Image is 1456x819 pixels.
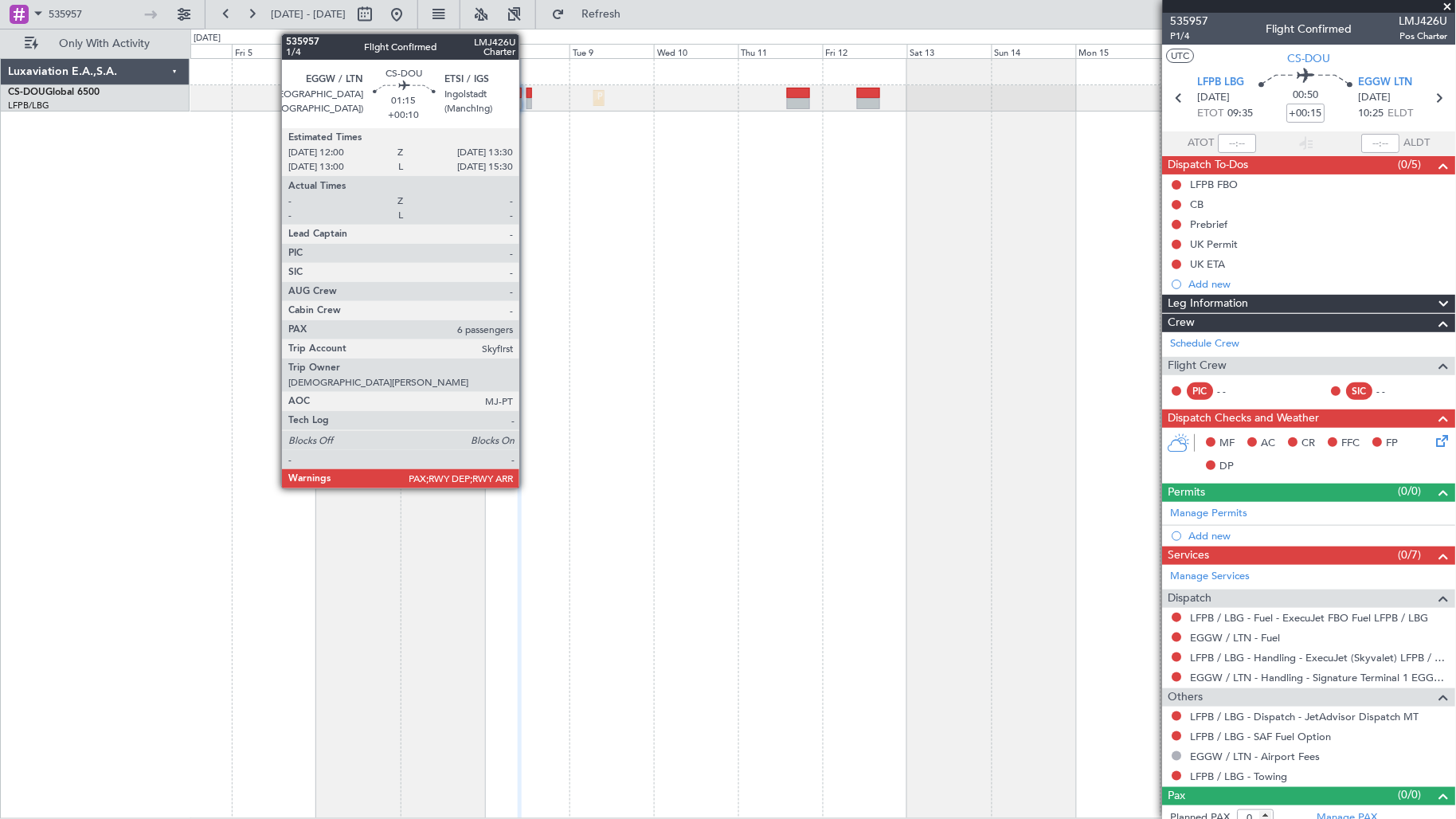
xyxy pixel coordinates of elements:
button: Only With Activity [18,31,173,57]
div: UK ETA [1191,257,1226,271]
span: FFC [1342,436,1360,452]
span: 00:50 [1294,88,1319,104]
span: CS-DOU [1288,50,1331,67]
span: ELDT [1388,106,1414,122]
a: Manage Services [1171,569,1251,585]
span: Refresh [568,9,635,20]
span: LFPB LBG [1198,75,1245,91]
span: 10:25 [1359,106,1384,122]
div: Prebrief [1191,217,1228,231]
span: ATOT [1188,135,1215,151]
span: Services [1168,547,1210,565]
button: UTC [1167,49,1195,63]
div: Sat 13 [907,44,992,58]
span: EGGW LTN [1359,75,1413,91]
span: Only With Activity [41,38,168,49]
span: AC [1262,436,1276,452]
span: 09:35 [1228,106,1254,122]
span: Crew [1168,314,1196,332]
span: 535957 [1171,13,1209,29]
div: Mon 8 [485,44,569,58]
div: Tue 9 [569,44,654,58]
span: Dispatch To-Dos [1168,156,1249,174]
div: - - [1218,384,1254,398]
a: EGGW / LTN - Fuel [1191,631,1281,645]
span: Flight Crew [1168,357,1227,375]
div: PIC [1188,382,1214,400]
span: MF [1220,436,1235,452]
a: CS-DOUGlobal 6500 [8,88,100,97]
span: [DATE] [1359,90,1391,106]
div: SIC [1347,382,1373,400]
div: LFPB FBO [1191,178,1239,191]
a: LFPB/LBG [8,100,49,112]
div: Sat 6 [316,44,401,58]
span: [DATE] - [DATE] [271,7,346,22]
div: Tue 16 [1160,44,1245,58]
a: EGGW / LTN - Handling - Signature Terminal 1 EGGW / LTN [1191,671,1448,684]
a: LFPB / LBG - Towing [1191,770,1288,783]
div: Mon 15 [1076,44,1160,58]
div: Planned Maint [GEOGRAPHIC_DATA] ([GEOGRAPHIC_DATA]) [598,86,849,110]
a: Manage Permits [1171,506,1248,522]
div: Flight Confirmed [1266,22,1352,38]
span: CR [1302,436,1316,452]
a: Schedule Crew [1171,336,1240,352]
div: - - [1377,384,1413,398]
div: Fri 12 [823,44,907,58]
div: Sun 7 [401,44,485,58]
a: LFPB / LBG - SAF Fuel Option [1191,730,1332,743]
a: LFPB / LBG - Handling - ExecuJet (Skyvalet) LFPB / LBG [1191,651,1448,664]
span: [DATE] [1198,90,1231,106]
input: Trip Number [49,2,140,26]
span: ALDT [1404,135,1431,151]
div: Add new [1189,529,1448,543]
span: P1/4 [1171,29,1209,43]
span: Dispatch [1168,590,1212,608]
span: LMJ426U [1399,13,1448,29]
span: Leg Information [1168,295,1249,313]
span: CS-DOU [8,88,45,97]
div: [DATE] [194,32,221,45]
div: Sun 14 [992,44,1076,58]
span: (0/0) [1399,786,1422,803]
div: UK Permit [1191,237,1239,251]
span: (0/7) [1399,547,1422,563]
span: FP [1387,436,1399,452]
span: (0/0) [1399,483,1422,500]
span: Others [1168,688,1204,707]
div: CB [1191,198,1204,211]
a: EGGW / LTN - Airport Fees [1191,750,1321,763]
span: ETOT [1198,106,1224,122]
div: Wed 10 [654,44,738,58]
div: Thu 11 [738,44,823,58]
span: DP [1220,459,1235,475]
button: Refresh [544,2,640,27]
span: (0/5) [1399,156,1422,173]
span: Dispatch Checks and Weather [1168,409,1320,428]
span: Pos Charter [1399,29,1448,43]
input: --:-- [1219,134,1257,153]
div: Fri 5 [232,44,316,58]
a: LFPB / LBG - Fuel - ExecuJet FBO Fuel LFPB / LBG [1191,611,1429,625]
span: Pax [1168,787,1186,805]
span: Permits [1168,484,1206,502]
a: LFPB / LBG - Dispatch - JetAdvisor Dispatch MT [1191,710,1419,723]
div: Add new [1189,277,1448,291]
